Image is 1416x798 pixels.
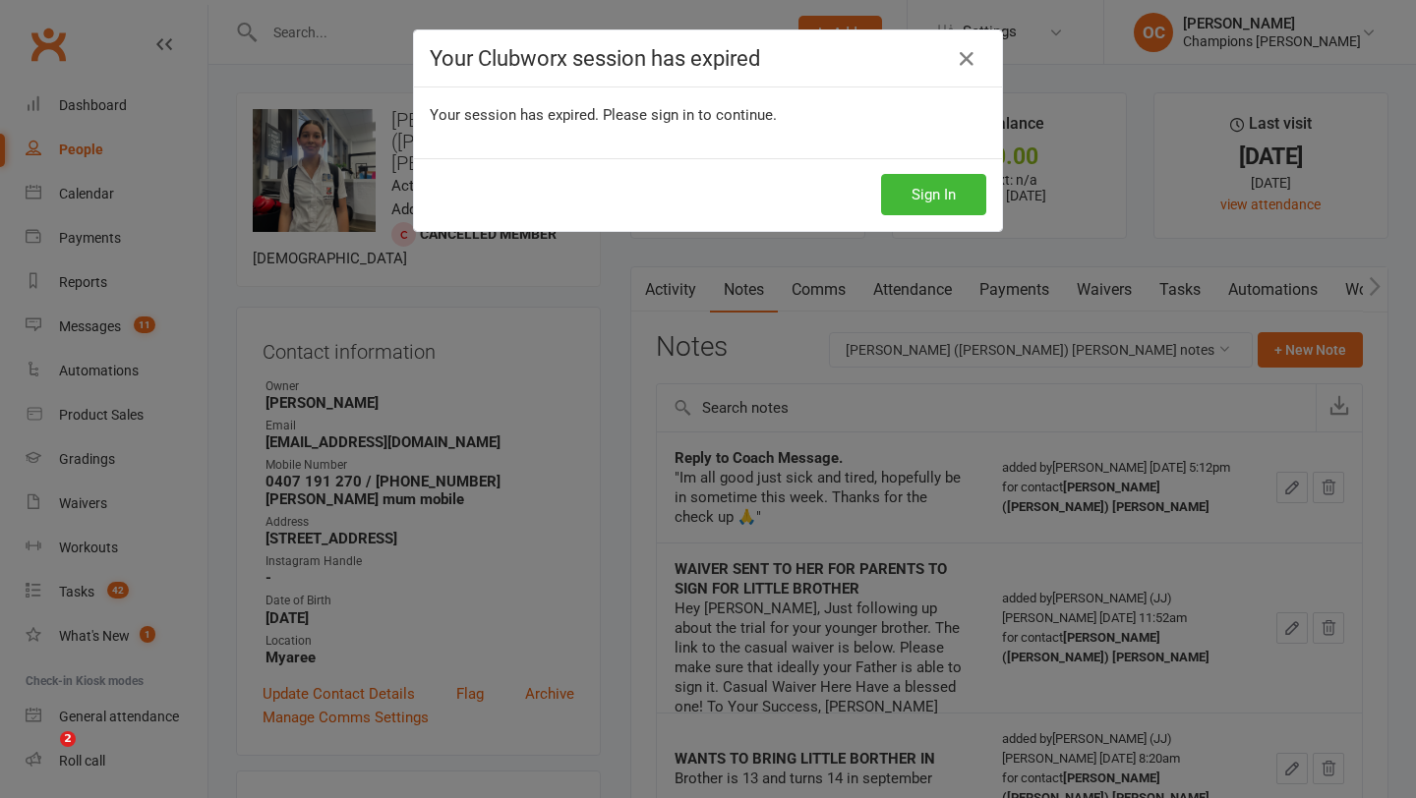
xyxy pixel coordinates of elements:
[430,46,986,71] h4: Your Clubworx session has expired
[881,174,986,215] button: Sign In
[951,43,982,75] a: Close
[430,106,777,124] span: Your session has expired. Please sign in to continue.
[60,731,76,747] span: 2
[20,731,67,778] iframe: Intercom live chat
